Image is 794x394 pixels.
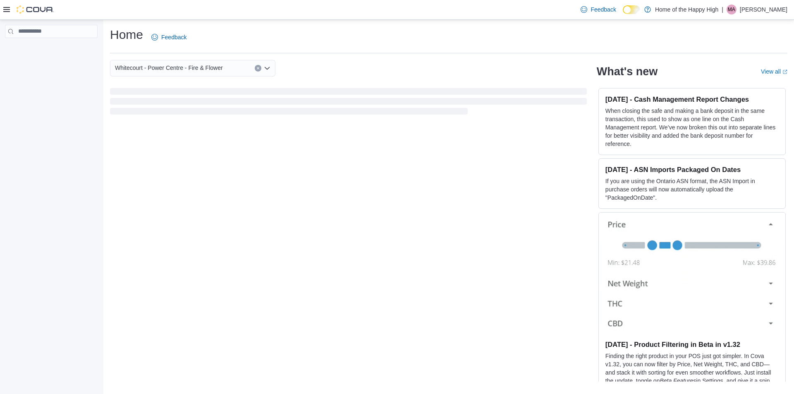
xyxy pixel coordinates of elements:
[577,1,619,18] a: Feedback
[161,33,187,41] span: Feedback
[727,5,737,14] div: Monica Arychuk
[5,40,98,60] nav: Complex example
[605,95,779,103] h3: [DATE] - Cash Management Report Changes
[255,65,261,72] button: Clear input
[605,340,779,349] h3: [DATE] - Product Filtering in Beta in v1.32
[591,5,616,14] span: Feedback
[264,65,270,72] button: Open list of options
[110,90,587,116] span: Loading
[655,5,718,14] p: Home of the Happy High
[110,26,143,43] h1: Home
[605,177,779,202] p: If you are using the Ontario ASN format, the ASN Import in purchase orders will now automatically...
[115,63,223,73] span: Whitecourt - Power Centre - Fire & Flower
[660,377,696,384] em: Beta Features
[782,69,787,74] svg: External link
[148,29,190,45] a: Feedback
[728,5,735,14] span: MA
[597,65,658,78] h2: What's new
[17,5,54,14] img: Cova
[623,5,640,14] input: Dark Mode
[761,68,787,75] a: View allExternal link
[740,5,787,14] p: [PERSON_NAME]
[722,5,723,14] p: |
[605,165,779,174] h3: [DATE] - ASN Imports Packaged On Dates
[605,352,779,393] p: Finding the right product in your POS just got simpler. In Cova v1.32, you can now filter by Pric...
[605,107,779,148] p: When closing the safe and making a bank deposit in the same transaction, this used to show as one...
